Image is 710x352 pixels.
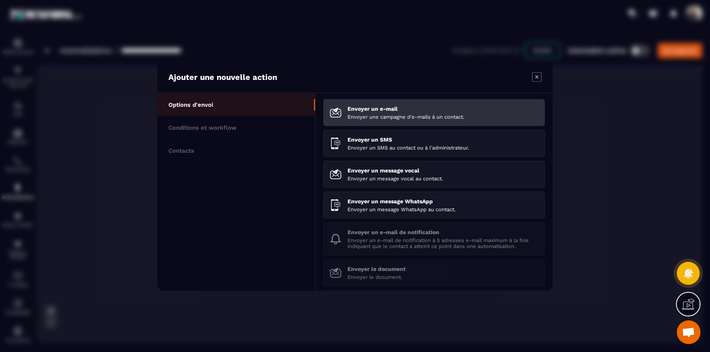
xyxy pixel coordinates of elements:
[347,176,538,182] p: Envoyer un message vocal au contact.
[168,124,236,131] p: Conditions et workflow
[330,199,342,211] img: sendWhatsappMessage.svg
[347,274,538,280] p: Envoyer le document.
[347,167,538,174] p: Envoyer un message vocal
[168,147,194,154] p: Contacts
[347,198,538,204] p: Envoyer un message WhatsApp
[330,267,342,279] img: sendDocument.svg
[347,136,538,143] p: Envoyer un SMS
[347,229,538,235] p: Envoyer un e-mail de notification
[347,145,538,151] p: Envoyer un SMS au contact ou à l'administrateur.
[168,101,213,108] p: Options d'envoi
[347,237,538,249] p: Envoyer un e-mail de notification à 5 adresses e-mail maximum à la fois indiquant que le contact ...
[330,138,342,150] img: sendSms.svg
[168,72,277,82] p: Ajouter une nouvelle action
[347,266,538,272] p: Envoyer le document
[330,233,342,245] img: bell.svg
[330,107,342,119] img: sendEmail.svg
[347,206,538,212] p: Envoyer un message WhatsApp au contact.
[330,168,342,180] img: sendVoiceMessage.svg
[347,114,538,120] p: Envoyer une campagne d'e-mails à un contact.
[347,106,538,112] p: Envoyer un e-mail
[677,320,701,344] div: Ouvrir le chat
